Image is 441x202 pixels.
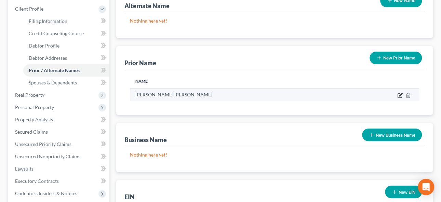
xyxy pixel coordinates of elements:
div: EIN [124,193,135,201]
button: New Prior Name [370,52,422,64]
span: Client Profile [15,6,43,12]
a: Spouses & Dependents [23,77,109,89]
a: Secured Claims [10,126,109,138]
div: Alternate Name [124,2,170,10]
span: Executory Contracts [15,178,59,184]
a: Filing Information [23,15,109,27]
span: Prior / Alternate Names [29,67,80,73]
span: Codebtors Insiders & Notices [15,190,77,196]
a: Credit Counseling Course [23,27,109,40]
div: Open Intercom Messenger [418,179,434,195]
a: Prior / Alternate Names [23,64,109,77]
a: Unsecured Priority Claims [10,138,109,150]
span: Unsecured Priority Claims [15,141,71,147]
div: Prior Name [124,59,156,67]
div: Business Name [124,136,167,144]
a: Debtor Profile [23,40,109,52]
span: Debtor Addresses [29,55,67,61]
span: Lawsuits [15,166,34,172]
th: Name [130,75,351,88]
span: Debtor Profile [29,43,59,49]
p: Nothing here yet! [130,151,419,158]
a: Unsecured Nonpriority Claims [10,150,109,163]
button: New EIN [385,186,422,198]
span: Secured Claims [15,129,48,135]
span: Unsecured Nonpriority Claims [15,153,80,159]
span: Filing Information [29,18,67,24]
p: Nothing here yet! [130,17,419,24]
a: Debtor Addresses [23,52,109,64]
span: Credit Counseling Course [29,30,84,36]
td: [PERSON_NAME] [PERSON_NAME] [130,88,351,101]
span: Property Analysis [15,117,53,122]
button: New Business Name [362,129,422,141]
span: Real Property [15,92,44,98]
a: Lawsuits [10,163,109,175]
a: Property Analysis [10,113,109,126]
a: Executory Contracts [10,175,109,187]
span: Spouses & Dependents [29,80,77,85]
span: Personal Property [15,104,54,110]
